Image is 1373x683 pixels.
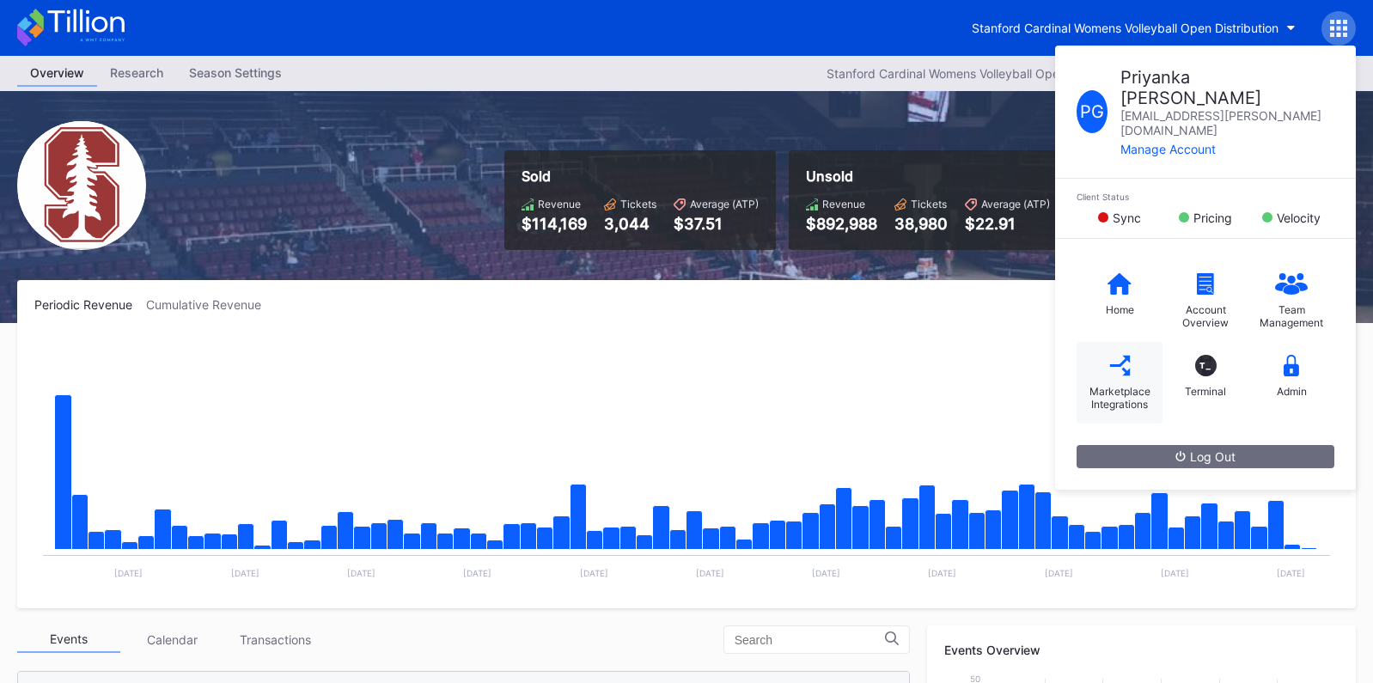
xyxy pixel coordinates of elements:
[97,60,176,87] a: Research
[894,215,948,233] div: 38,980
[1277,568,1305,578] text: [DATE]
[911,198,947,210] div: Tickets
[1077,192,1334,202] div: Client Status
[1175,449,1236,464] div: Log Out
[696,568,724,578] text: [DATE]
[981,198,1050,210] div: Average (ATP)
[1171,303,1240,329] div: Account Overview
[818,62,1192,85] button: Stanford Cardinal Womens Volleyball Open Distribution 2025
[1077,90,1108,133] div: P G
[17,626,120,653] div: Events
[231,568,259,578] text: [DATE]
[1277,210,1321,225] div: Velocity
[580,568,608,578] text: [DATE]
[34,297,146,312] div: Periodic Revenue
[1106,303,1134,316] div: Home
[944,643,1339,657] div: Events Overview
[522,168,759,185] div: Sold
[34,333,1339,591] svg: Chart title
[17,60,97,87] a: Overview
[1113,210,1141,225] div: Sync
[690,198,759,210] div: Average (ATP)
[114,568,143,578] text: [DATE]
[223,626,326,653] div: Transactions
[522,215,587,233] div: $114,169
[176,60,295,85] div: Season Settings
[1085,385,1154,411] div: Marketplace Integrations
[146,297,275,312] div: Cumulative Revenue
[176,60,295,87] a: Season Settings
[806,168,1050,185] div: Unsold
[1161,568,1189,578] text: [DATE]
[812,568,840,578] text: [DATE]
[1195,355,1217,376] div: T_
[347,568,375,578] text: [DATE]
[120,626,223,653] div: Calendar
[604,215,656,233] div: 3,044
[1120,108,1334,137] div: [EMAIL_ADDRESS][PERSON_NAME][DOMAIN_NAME]
[972,21,1278,35] div: Stanford Cardinal Womens Volleyball Open Distribution
[620,198,656,210] div: Tickets
[1120,142,1334,156] div: Manage Account
[827,66,1166,81] div: Stanford Cardinal Womens Volleyball Open Distribution 2025
[965,215,1050,233] div: $22.91
[1257,303,1326,329] div: Team Management
[17,121,146,250] img: Stanford_Cardinal_Womens_Volleyball_Secondary.png
[806,215,877,233] div: $892,988
[1185,385,1226,398] div: Terminal
[674,215,759,233] div: $37.51
[1277,385,1307,398] div: Admin
[1193,210,1232,225] div: Pricing
[1045,568,1073,578] text: [DATE]
[822,198,865,210] div: Revenue
[463,568,491,578] text: [DATE]
[928,568,956,578] text: [DATE]
[538,198,581,210] div: Revenue
[97,60,176,85] div: Research
[1120,67,1334,108] div: Priyanka [PERSON_NAME]
[735,633,885,647] input: Search
[959,12,1309,44] button: Stanford Cardinal Womens Volleyball Open Distribution
[1077,445,1334,468] button: Log Out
